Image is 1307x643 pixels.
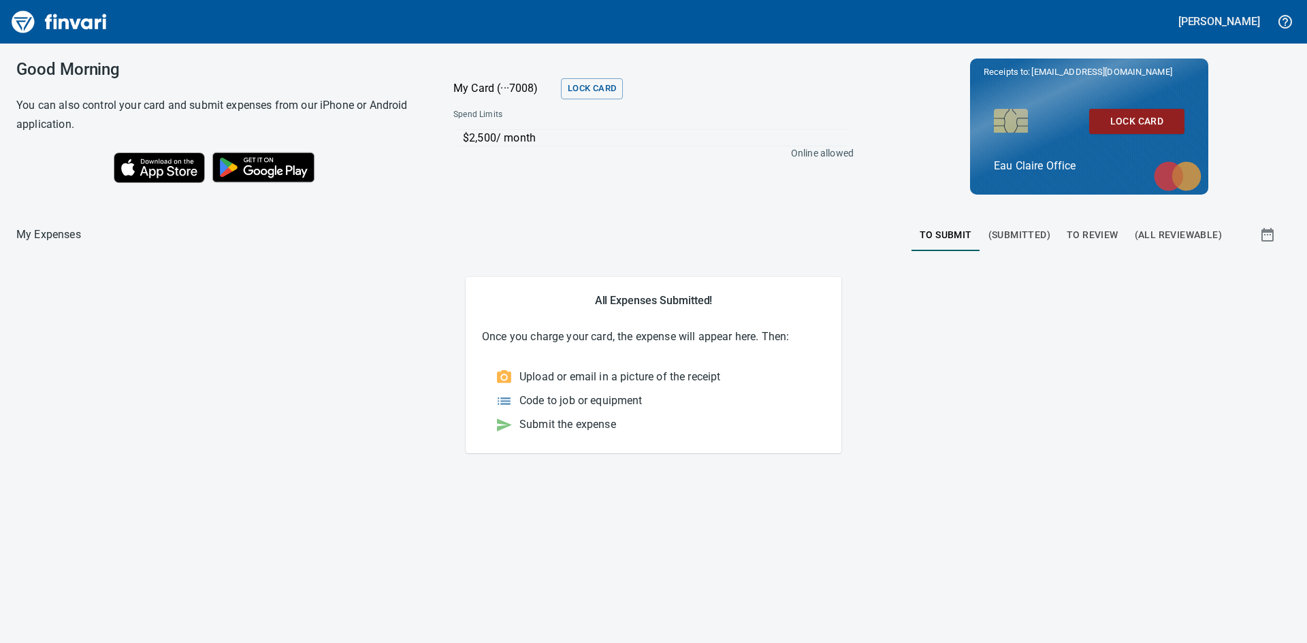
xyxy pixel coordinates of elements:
p: Submit the expense [519,416,616,433]
img: Finvari [8,5,110,38]
button: Lock Card [561,78,623,99]
span: Spend Limits [453,108,677,122]
p: Receipts to: [984,65,1195,79]
h5: All Expenses Submitted! [482,293,825,308]
span: (All Reviewable) [1135,227,1222,244]
p: Eau Claire Office [994,158,1184,174]
p: Once you charge your card, the expense will appear here. Then: [482,329,825,345]
nav: breadcrumb [16,227,81,243]
p: Code to job or equipment [519,393,643,409]
img: Get it on Google Play [205,145,322,190]
h6: You can also control your card and submit expenses from our iPhone or Android application. [16,96,419,134]
button: Show transactions within a particular date range [1247,218,1291,251]
span: To Review [1067,227,1118,244]
img: Download on the App Store [114,152,205,183]
span: [EMAIL_ADDRESS][DOMAIN_NAME] [1030,65,1173,78]
p: My Expenses [16,227,81,243]
p: My Card (···7008) [453,80,555,97]
span: (Submitted) [988,227,1050,244]
h5: [PERSON_NAME] [1178,14,1260,29]
span: Lock Card [568,81,616,97]
button: Lock Card [1089,109,1184,134]
p: Online allowed [442,146,854,160]
p: Upload or email in a picture of the receipt [519,369,720,385]
img: mastercard.svg [1147,154,1208,198]
h3: Good Morning [16,60,419,79]
p: $2,500 / month [463,130,847,146]
span: Lock Card [1100,113,1174,130]
button: [PERSON_NAME] [1175,11,1263,32]
span: To Submit [920,227,972,244]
